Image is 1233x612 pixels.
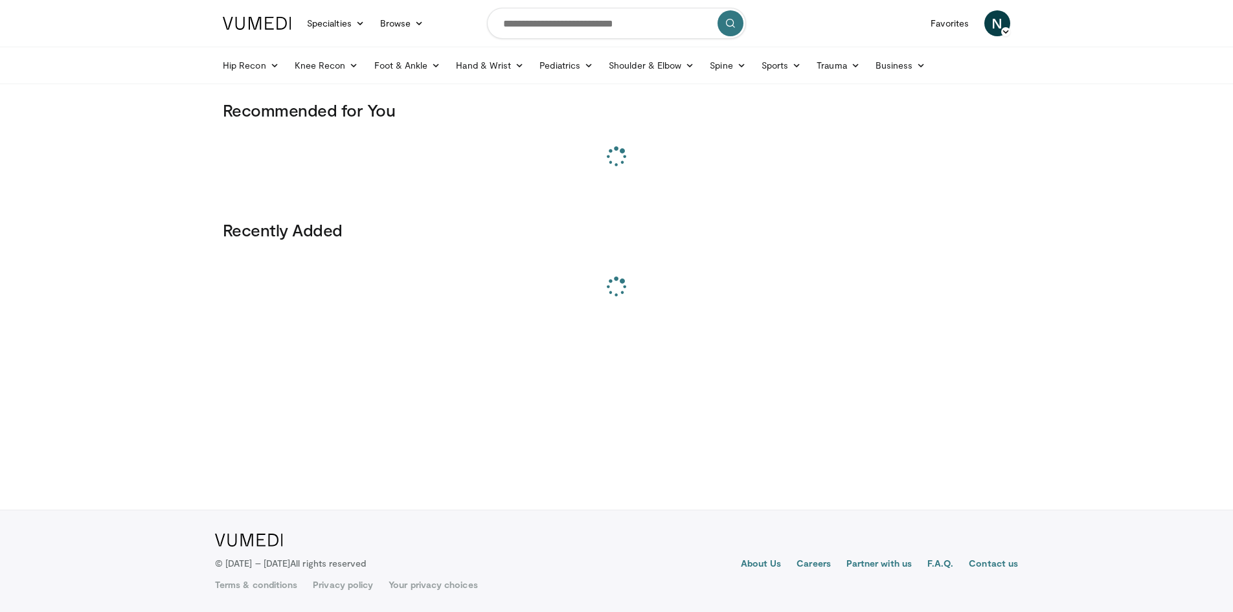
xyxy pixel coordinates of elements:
a: Spine [702,52,753,78]
a: Careers [797,557,831,572]
h3: Recently Added [223,220,1010,240]
a: Trauma [809,52,868,78]
a: Hand & Wrist [448,52,532,78]
a: Contact us [969,557,1018,572]
a: N [984,10,1010,36]
img: VuMedi Logo [223,17,291,30]
p: © [DATE] – [DATE] [215,557,367,570]
a: Browse [372,10,432,36]
a: Foot & Ankle [367,52,449,78]
span: All rights reserved [290,558,366,569]
a: Your privacy choices [389,578,477,591]
h3: Recommended for You [223,100,1010,120]
a: Pediatrics [532,52,601,78]
a: F.A.Q. [927,557,953,572]
input: Search topics, interventions [487,8,746,39]
a: About Us [741,557,782,572]
a: Terms & conditions [215,578,297,591]
img: VuMedi Logo [215,534,283,547]
a: Knee Recon [287,52,367,78]
a: Favorites [923,10,977,36]
a: Privacy policy [313,578,373,591]
a: Partner with us [846,557,912,572]
a: Specialties [299,10,372,36]
a: Hip Recon [215,52,287,78]
a: Shoulder & Elbow [601,52,702,78]
a: Sports [754,52,809,78]
a: Business [868,52,934,78]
